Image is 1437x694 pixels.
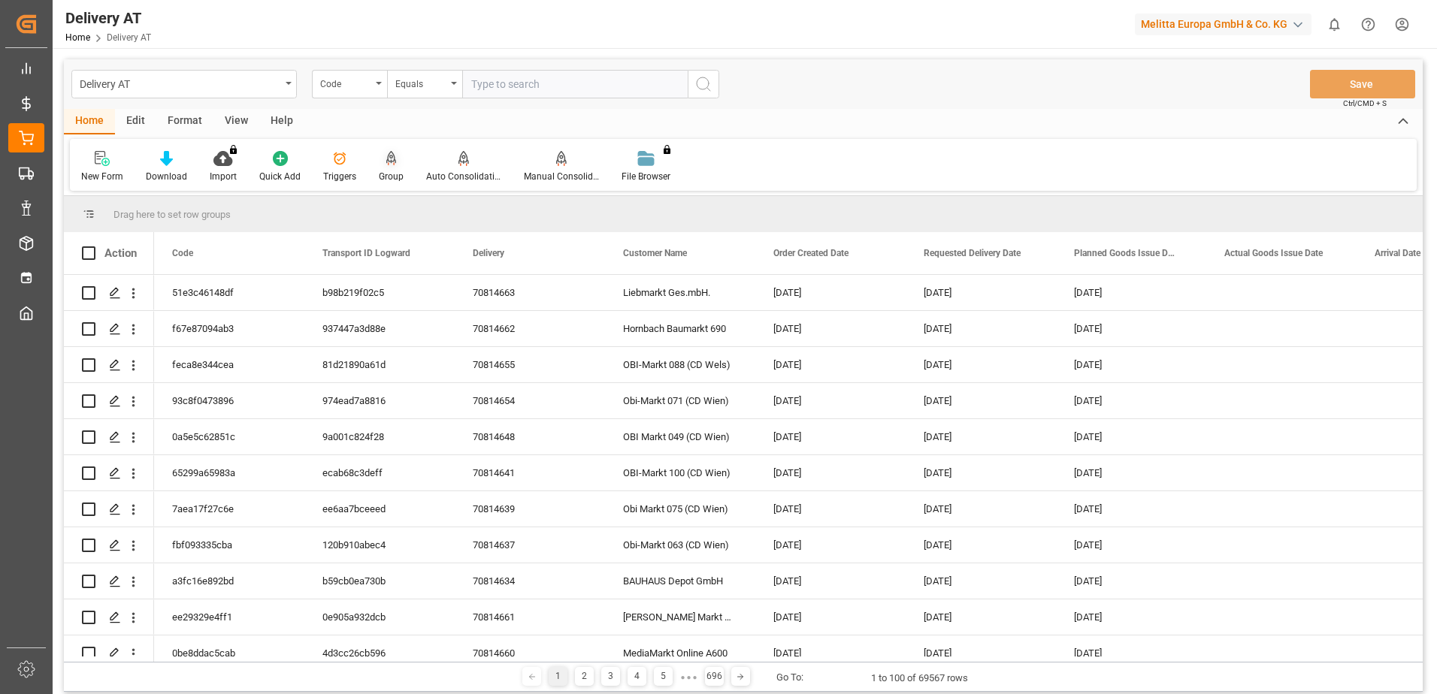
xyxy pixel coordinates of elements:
div: [DATE] [906,599,1056,635]
div: 0be8ddac5cab [154,635,304,671]
div: 70814648 [455,419,605,454]
div: 3 [601,667,620,686]
div: 70814660 [455,635,605,671]
div: [DATE] [1056,599,1206,635]
div: Press SPACE to select this row. [64,599,154,635]
div: 70814637 [455,527,605,563]
div: OBI Markt 049 (CD Wien) [605,419,755,454]
div: Melitta Europa GmbH & Co. KG [1135,14,1311,35]
div: [DATE] [1056,491,1206,527]
div: 5 [654,667,673,686]
div: View [213,109,259,134]
div: Press SPACE to select this row. [64,635,154,671]
div: [DATE] [755,383,906,418]
div: [DATE] [906,491,1056,527]
input: Type to search [462,70,688,98]
div: Download [146,170,187,183]
div: Auto Consolidation [426,170,501,183]
span: Ctrl/CMD + S [1343,98,1387,109]
div: [DATE] [755,491,906,527]
div: Press SPACE to select this row. [64,455,154,491]
div: 2 [575,667,594,686]
div: New Form [81,170,123,183]
div: Code [320,74,371,91]
div: [DATE] [755,599,906,635]
div: 0e905a932dcb [304,599,455,635]
div: [DATE] [906,563,1056,599]
div: Edit [115,109,156,134]
div: 70814655 [455,347,605,382]
div: 70814634 [455,563,605,599]
div: Delivery AT [65,7,151,29]
div: Press SPACE to select this row. [64,347,154,383]
div: 70814661 [455,599,605,635]
div: a3fc16e892bd [154,563,304,599]
div: ee29329e4ff1 [154,599,304,635]
div: [PERSON_NAME] Markt GmbH [605,599,755,635]
div: 70814662 [455,311,605,346]
div: MediaMarkt Online A600 [605,635,755,671]
div: [DATE] [755,563,906,599]
div: 65299a65983a [154,455,304,490]
div: [DATE] [906,455,1056,490]
button: open menu [71,70,297,98]
button: show 0 new notifications [1318,8,1351,41]
div: BAUHAUS Depot GmbH [605,563,755,599]
span: Order Created Date [773,248,849,258]
span: Requested Delivery Date [924,248,1021,258]
div: fbf093335cba [154,527,304,563]
div: 93c8f0473896 [154,383,304,418]
span: Customer Name [623,248,687,258]
div: 51e3c46148df [154,275,304,310]
div: Equals [395,74,446,91]
div: [DATE] [1056,311,1206,346]
div: Go To: [776,670,803,685]
div: b59cb0ea730b [304,563,455,599]
div: Press SPACE to select this row. [64,311,154,347]
div: Obi-Markt 063 (CD Wien) [605,527,755,563]
div: ● ● ● [680,671,697,683]
div: 70814663 [455,275,605,310]
div: Help [259,109,304,134]
div: Press SPACE to select this row. [64,527,154,563]
div: 974ead7a8816 [304,383,455,418]
div: [DATE] [906,527,1056,563]
div: Action [104,246,137,260]
button: Melitta Europa GmbH & Co. KG [1135,10,1318,38]
div: 1 [549,667,567,686]
div: [DATE] [1056,275,1206,310]
div: [DATE] [1056,419,1206,454]
div: Liebmarkt Ges.mbH. [605,275,755,310]
div: Home [64,109,115,134]
div: Press SPACE to select this row. [64,563,154,599]
div: Obi-Markt 071 (CD Wien) [605,383,755,418]
div: [DATE] [906,383,1056,418]
span: Drag here to set row groups [113,209,231,220]
span: Transport ID Logward [322,248,410,258]
div: Press SPACE to select this row. [64,491,154,527]
div: [DATE] [906,635,1056,671]
div: 120b910abec4 [304,527,455,563]
div: [DATE] [755,635,906,671]
div: 937447a3d88e [304,311,455,346]
div: [DATE] [906,347,1056,382]
div: [DATE] [1056,635,1206,671]
button: open menu [312,70,387,98]
div: 70814639 [455,491,605,527]
div: [DATE] [1056,347,1206,382]
div: 81d21890a61d [304,347,455,382]
button: search button [688,70,719,98]
button: Save [1310,70,1415,98]
button: open menu [387,70,462,98]
span: Actual Goods Issue Date [1224,248,1323,258]
div: [DATE] [755,527,906,563]
div: feca8e344cea [154,347,304,382]
div: Press SPACE to select this row. [64,383,154,419]
div: [DATE] [1056,563,1206,599]
div: 7aea17f27c6e [154,491,304,527]
div: Triggers [323,170,356,183]
div: Quick Add [259,170,301,183]
div: 0a5e5c62851c [154,419,304,454]
div: OBI-Markt 088 (CD Wels) [605,347,755,382]
div: 4 [628,667,646,686]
